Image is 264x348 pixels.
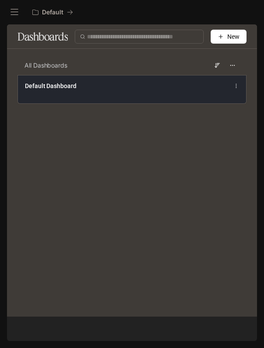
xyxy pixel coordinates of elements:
h1: Dashboards [17,28,68,45]
span: All Dashboards [24,61,67,70]
span: New [227,32,240,41]
button: New [211,30,247,44]
button: open drawer [7,4,22,20]
button: All workspaces [28,3,77,21]
p: Default [42,9,63,16]
a: Default Dashboard [25,82,76,90]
